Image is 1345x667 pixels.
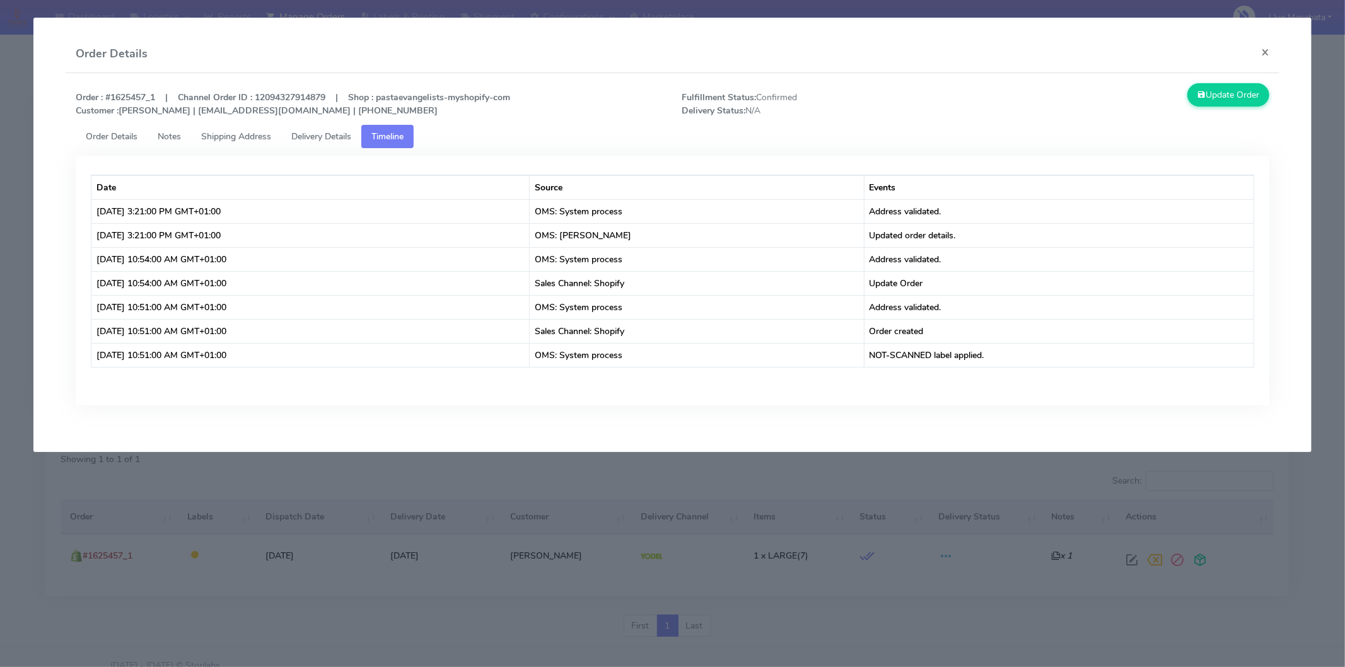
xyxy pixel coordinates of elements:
[91,175,530,199] th: Date
[865,223,1254,247] td: Updated order details.
[91,343,530,367] td: [DATE] 10:51:00 AM GMT+01:00
[76,91,510,117] strong: Order : #1625457_1 | Channel Order ID : 12094327914879 | Shop : pastaevangelists-myshopify-com [P...
[371,130,404,142] span: Timeline
[91,223,530,247] td: [DATE] 3:21:00 PM GMT+01:00
[865,175,1254,199] th: Events
[91,271,530,295] td: [DATE] 10:54:00 AM GMT+01:00
[672,91,975,117] span: Confirmed N/A
[865,319,1254,343] td: Order created
[76,45,148,62] h4: Order Details
[530,223,864,247] td: OMS: [PERSON_NAME]
[865,271,1254,295] td: Update Order
[1187,83,1269,107] button: Update Order
[530,271,864,295] td: Sales Channel: Shopify
[86,130,137,142] span: Order Details
[291,130,351,142] span: Delivery Details
[1251,35,1279,69] button: Close
[865,343,1254,367] td: NOT-SCANNED label applied.
[91,319,530,343] td: [DATE] 10:51:00 AM GMT+01:00
[91,199,530,223] td: [DATE] 3:21:00 PM GMT+01:00
[158,130,181,142] span: Notes
[530,343,864,367] td: OMS: System process
[91,247,530,271] td: [DATE] 10:54:00 AM GMT+01:00
[530,199,864,223] td: OMS: System process
[865,295,1254,319] td: Address validated.
[530,319,864,343] td: Sales Channel: Shopify
[530,295,864,319] td: OMS: System process
[76,105,119,117] strong: Customer :
[682,91,756,103] strong: Fulfillment Status:
[76,125,1269,148] ul: Tabs
[865,199,1254,223] td: Address validated.
[530,175,864,199] th: Source
[682,105,745,117] strong: Delivery Status:
[91,295,530,319] td: [DATE] 10:51:00 AM GMT+01:00
[201,130,271,142] span: Shipping Address
[865,247,1254,271] td: Address validated.
[530,247,864,271] td: OMS: System process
